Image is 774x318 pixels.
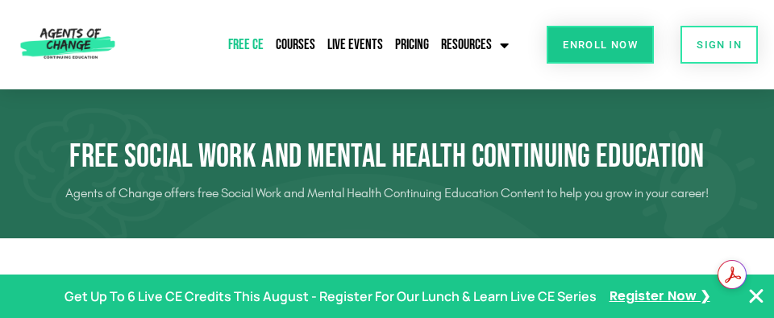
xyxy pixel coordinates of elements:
a: Live Events [323,27,387,64]
a: Courses [272,27,319,64]
a: Pricing [391,27,433,64]
p: Agents of Change offers free Social Work and Mental Health Continuing Education Content to help y... [52,180,722,206]
a: Resources [437,27,513,64]
a: SIGN IN [680,26,758,64]
button: Close Banner [747,287,766,306]
span: SIGN IN [697,39,742,50]
p: Get Up To 6 Live CE Credits This August - Register For Our Lunch & Learn Live CE Series [64,285,597,308]
span: Enroll Now [563,39,638,50]
a: Free CE [224,27,268,64]
a: Register Now ❯ [610,285,710,308]
nav: Menu [164,27,513,64]
h1: Free Social Work and Mental Health Continuing Education [52,138,722,176]
a: Enroll Now [547,26,654,64]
